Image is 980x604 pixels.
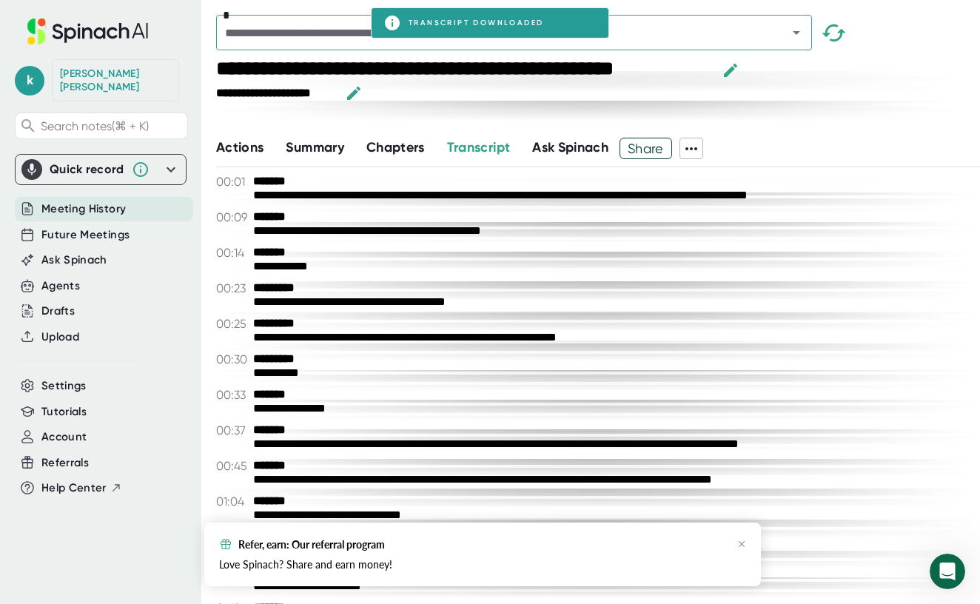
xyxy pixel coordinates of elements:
[41,454,89,472] button: Referrals
[41,377,87,395] button: Settings
[15,66,44,95] span: k
[216,317,249,331] span: 00:25
[216,139,264,155] span: Actions
[620,135,671,161] span: Share
[41,252,107,269] button: Ask Spinach
[216,246,249,260] span: 00:14
[41,480,107,497] span: Help Center
[41,329,79,346] button: Upload
[50,162,124,177] div: Quick record
[216,281,249,295] span: 00:23
[366,138,425,158] button: Chapters
[216,459,249,473] span: 00:45
[60,67,171,93] div: Kurt Holm
[216,138,264,158] button: Actions
[41,119,149,133] span: Search notes (⌘ + K)
[786,22,807,43] button: Open
[216,423,249,437] span: 00:37
[216,175,249,189] span: 00:01
[41,429,87,446] button: Account
[620,138,672,159] button: Share
[41,201,126,218] button: Meeting History
[532,138,608,158] button: Ask Spinach
[930,554,965,589] iframe: Intercom live chat
[216,494,249,509] span: 01:04
[216,210,249,224] span: 00:09
[41,226,130,244] button: Future Meetings
[532,139,608,155] span: Ask Spinach
[216,388,249,402] span: 00:33
[366,139,425,155] span: Chapters
[41,480,122,497] button: Help Center
[447,138,511,158] button: Transcript
[41,303,75,320] button: Drafts
[41,278,80,295] button: Agents
[21,155,180,184] div: Quick record
[286,138,343,158] button: Summary
[447,139,511,155] span: Transcript
[286,139,343,155] span: Summary
[216,352,249,366] span: 00:30
[41,403,87,420] button: Tutorials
